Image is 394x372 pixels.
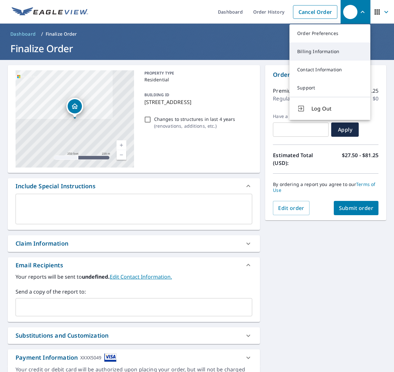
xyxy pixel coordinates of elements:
span: Apply [336,126,354,133]
a: Current Level 17, Zoom In [117,140,126,150]
p: By ordering a report you agree to our [273,181,378,193]
span: Dashboard [10,31,36,37]
a: EditContactInfo [110,273,172,280]
div: Include Special Instructions [8,178,260,194]
span: Edit order [278,204,304,212]
a: Billing Information [289,42,370,61]
a: Cancel Order [293,5,337,19]
div: Email Recipients [16,261,63,270]
a: Current Level 17, Zoom Out [117,150,126,160]
label: Your reports will be sent to [16,273,252,281]
p: PROPERTY TYPE [144,70,250,76]
div: Dropped pin, building 1, Residential property, 5515 Woodland Glade Dr Houston, TX 77066 [66,98,83,118]
div: Payment InformationXXXX5049cardImage [8,349,260,366]
a: Contact Information [289,61,370,79]
li: / [41,30,43,38]
button: Log Out [289,97,370,120]
span: Submit order [339,204,374,212]
div: XXXX5049 [80,353,101,362]
div: Email Recipients [8,257,260,273]
nav: breadcrumb [8,29,386,39]
p: Residential [144,76,250,83]
button: Apply [331,122,359,137]
p: $0 [373,95,378,102]
div: Payment Information [16,353,117,362]
p: ( renovations, additions, etc. ) [154,122,235,129]
p: Changes to structures in last 4 years [154,116,235,122]
p: $27.50 - $81.25 [342,151,378,167]
a: Order Preferences [289,24,370,42]
h1: Finalize Order [8,42,386,55]
p: Finalize Order [46,31,77,37]
img: EV Logo [12,7,88,17]
p: [STREET_ADDRESS] [144,98,250,106]
span: Log Out [311,105,363,112]
div: Substitutions and Customization [16,331,108,340]
button: Edit order [273,201,310,215]
div: Claim Information [8,235,260,252]
p: BUILDING ID [144,92,169,98]
label: Send a copy of the report to: [16,288,252,296]
p: Premium [273,87,296,95]
a: Support [289,79,370,97]
button: Submit order [334,201,379,215]
a: Terms of Use [273,181,375,193]
div: Include Special Instructions [16,182,96,191]
p: Estimated Total (USD): [273,151,326,167]
p: Regular Delivery [273,95,314,102]
a: Dashboard [8,29,39,39]
b: undefined. [82,273,110,280]
p: Order Summary [273,70,378,79]
label: Have a promo code? [273,113,329,119]
div: Substitutions and Customization [8,327,260,344]
div: Claim Information [16,239,68,248]
img: cardImage [104,353,117,362]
